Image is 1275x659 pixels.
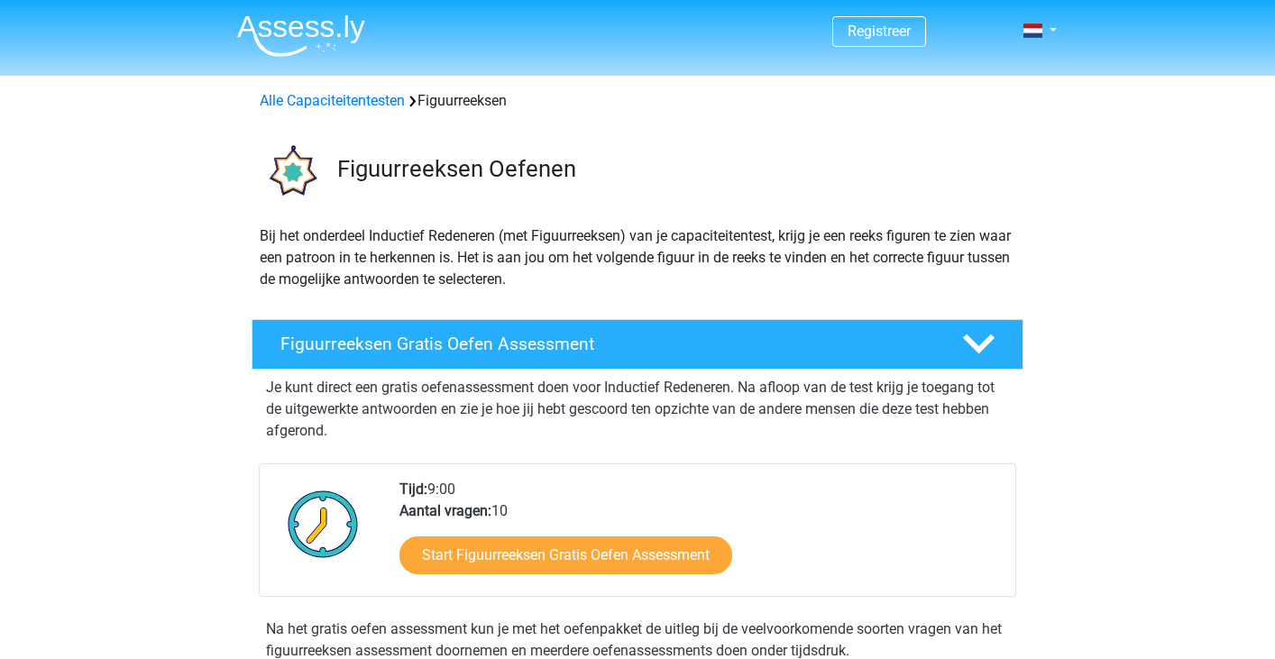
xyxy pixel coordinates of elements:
p: Je kunt direct een gratis oefenassessment doen voor Inductief Redeneren. Na afloop van de test kr... [266,377,1009,442]
a: Registreer [848,23,911,40]
img: Klok [278,479,369,569]
a: Figuurreeksen Gratis Oefen Assessment [244,319,1031,370]
b: Tijd: [399,481,427,498]
div: Figuurreeksen [252,90,1023,112]
a: Alle Capaciteitentesten [260,92,405,109]
b: Aantal vragen: [399,502,491,519]
h4: Figuurreeksen Gratis Oefen Assessment [280,334,933,354]
a: Start Figuurreeksen Gratis Oefen Assessment [399,536,732,574]
img: figuurreeksen [252,133,329,210]
img: Assessly [237,14,365,57]
h3: Figuurreeksen Oefenen [337,155,1009,183]
div: 9:00 10 [386,479,1014,596]
p: Bij het onderdeel Inductief Redeneren (met Figuurreeksen) van je capaciteitentest, krijg je een r... [260,225,1015,290]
